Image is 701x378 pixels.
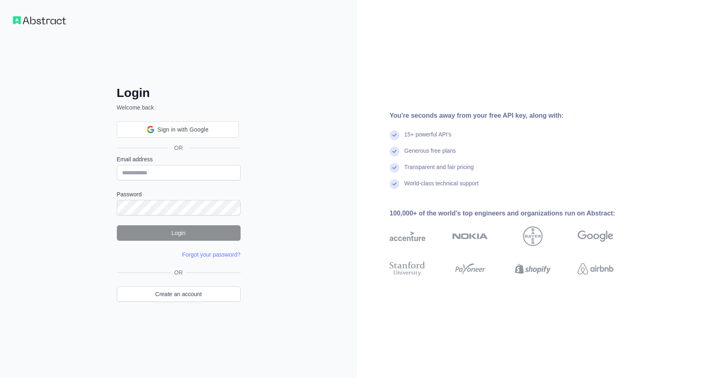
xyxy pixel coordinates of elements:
div: Sign in with Google [117,121,239,138]
span: OR [171,268,186,277]
img: stanford university [390,260,425,278]
h2: Login [117,86,241,100]
label: Password [117,190,241,198]
img: google [578,226,613,246]
label: Email address [117,155,241,163]
img: nokia [452,226,488,246]
div: Transparent and fair pricing [404,163,474,179]
button: Login [117,225,241,241]
img: airbnb [578,260,613,278]
div: World-class technical support [404,179,479,196]
div: You're seconds away from your free API key, along with: [390,111,640,121]
span: OR [168,144,189,152]
div: 100,000+ of the world's top engineers and organizations run on Abstract: [390,209,640,218]
span: Sign in with Google [158,125,208,134]
img: Workflow [13,16,66,24]
a: Forgot your password? [182,251,240,258]
img: shopify [515,260,551,278]
div: Generous free plans [404,147,456,163]
img: check mark [390,130,399,140]
img: check mark [390,179,399,189]
img: check mark [390,147,399,156]
img: accenture [390,226,425,246]
img: check mark [390,163,399,173]
a: Create an account [117,286,241,302]
p: Welcome back [117,103,241,112]
div: 15+ powerful API's [404,130,451,147]
img: payoneer [452,260,488,278]
img: bayer [523,226,543,246]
